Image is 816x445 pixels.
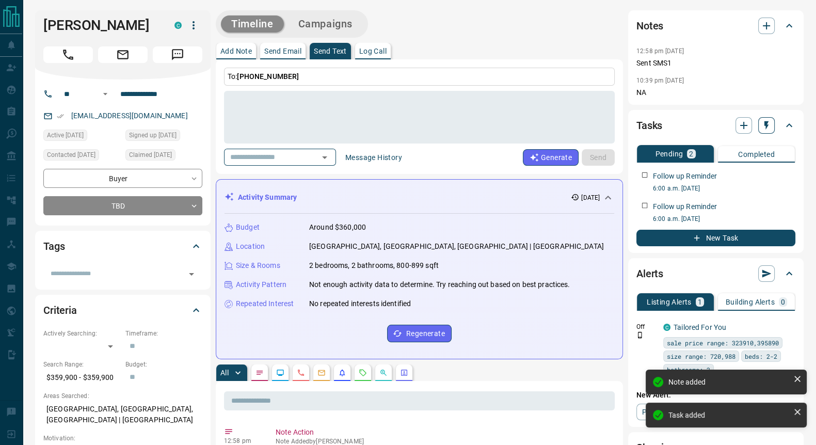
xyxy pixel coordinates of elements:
h2: Tags [43,238,65,255]
p: Send Text [314,47,347,55]
span: Claimed [DATE] [129,150,172,160]
p: Budget: [125,360,202,369]
p: Follow up Reminder [653,171,717,182]
svg: Email Verified [57,113,64,120]
button: New Task [636,230,795,246]
p: [GEOGRAPHIC_DATA], [GEOGRAPHIC_DATA], [GEOGRAPHIC_DATA] | [GEOGRAPHIC_DATA] [43,401,202,428]
button: Open [184,267,199,281]
svg: Requests [359,369,367,377]
p: Size & Rooms [236,260,280,271]
p: Budget [236,222,260,233]
p: Send Email [264,47,301,55]
p: Add Note [220,47,252,55]
p: [DATE] [581,193,600,202]
p: Activity Pattern [236,279,286,290]
div: condos.ca [174,22,182,29]
div: Tags [43,234,202,259]
p: Search Range: [43,360,120,369]
p: NA [636,87,795,98]
p: Listing Alerts [647,298,692,306]
p: Areas Searched: [43,391,202,401]
div: TBD [43,196,202,215]
div: Tasks [636,113,795,138]
span: [PHONE_NUMBER] [237,72,299,81]
p: [GEOGRAPHIC_DATA], [GEOGRAPHIC_DATA], [GEOGRAPHIC_DATA] | [GEOGRAPHIC_DATA] [309,241,604,252]
div: Buyer [43,169,202,188]
svg: Lead Browsing Activity [276,369,284,377]
span: sale price range: 323910,395890 [667,338,779,348]
p: 10:39 pm [DATE] [636,77,684,84]
p: Pending [655,150,683,157]
p: 12:58 pm [DATE] [636,47,684,55]
p: 12:58 pm [224,437,260,444]
div: Criteria [43,298,202,323]
span: Email [98,46,148,63]
div: Alerts [636,261,795,286]
p: New Alert: [636,390,795,401]
p: Repeated Interest [236,298,294,309]
a: Property [636,404,690,420]
h2: Alerts [636,265,663,282]
a: [EMAIL_ADDRESS][DOMAIN_NAME] [71,112,188,120]
button: Message History [339,149,408,166]
p: Not enough activity data to determine. Try reaching out based on best practices. [309,279,570,290]
div: Note added [668,378,789,386]
span: Signed up [DATE] [129,130,177,140]
div: Tue Oct 07 2025 [125,149,202,164]
div: Notes [636,13,795,38]
p: 1 [698,298,702,306]
svg: Listing Alerts [338,369,346,377]
button: Timeline [221,15,284,33]
p: No repeated interests identified [309,298,411,309]
h1: [PERSON_NAME] [43,17,159,34]
svg: Push Notification Only [636,331,644,339]
div: condos.ca [663,324,670,331]
svg: Emails [317,369,326,377]
button: Regenerate [387,325,452,342]
span: bathrooms: 2 [667,364,710,375]
button: Open [99,88,111,100]
button: Generate [523,149,579,166]
p: Actively Searching: [43,329,120,338]
span: Contacted [DATE] [47,150,95,160]
p: 6:00 a.m. [DATE] [653,184,795,193]
div: Tue Oct 07 2025 [43,149,120,164]
span: beds: 2-2 [745,351,777,361]
div: Thu Sep 25 2025 [43,130,120,144]
button: Open [317,150,332,165]
div: Task added [668,411,789,419]
span: Message [153,46,202,63]
h2: Tasks [636,117,662,134]
span: Call [43,46,93,63]
p: All [220,369,229,376]
p: Follow up Reminder [653,201,717,212]
a: Tailored For You [674,323,726,331]
p: Around $360,000 [309,222,366,233]
span: Active [DATE] [47,130,84,140]
svg: Calls [297,369,305,377]
p: Note Added by [PERSON_NAME] [276,438,611,445]
p: Activity Summary [238,192,297,203]
p: Building Alerts [726,298,775,306]
h2: Notes [636,18,663,34]
p: Off [636,322,657,331]
h2: Criteria [43,302,77,319]
p: To: [224,68,615,86]
p: Log Call [359,47,387,55]
p: Location [236,241,265,252]
p: Completed [738,151,775,158]
span: size range: 720,988 [667,351,735,361]
p: Sent SMS1 [636,58,795,69]
p: 6:00 a.m. [DATE] [653,214,795,224]
p: Timeframe: [125,329,202,338]
p: 0 [781,298,785,306]
p: Note Action [276,427,611,438]
p: Motivation: [43,434,202,443]
svg: Opportunities [379,369,388,377]
p: 2 [689,150,693,157]
p: $359,900 - $359,900 [43,369,120,386]
svg: Notes [255,369,264,377]
div: Thu Sep 25 2025 [125,130,202,144]
svg: Agent Actions [400,369,408,377]
button: Campaigns [288,15,363,33]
